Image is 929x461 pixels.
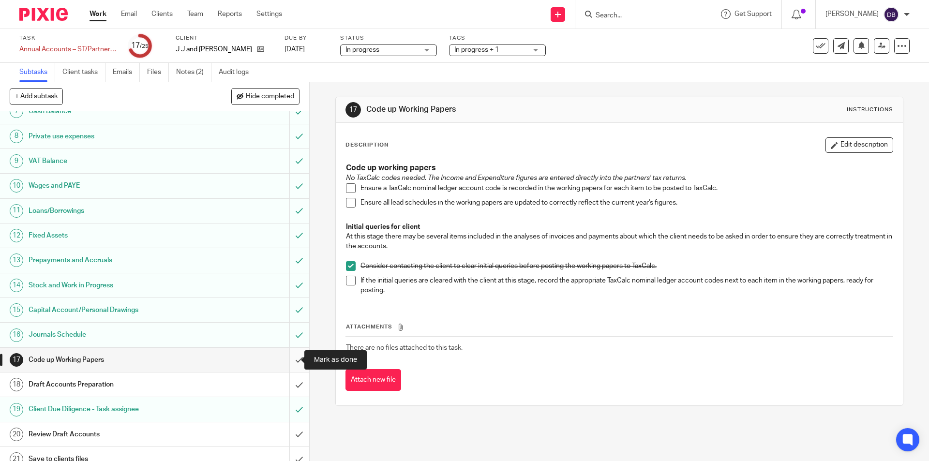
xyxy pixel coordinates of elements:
[847,106,893,114] div: Instructions
[29,427,196,442] h1: Review Draft Accounts
[147,63,169,82] a: Files
[29,377,196,392] h1: Draft Accounts Preparation
[884,7,899,22] img: svg%3E
[90,9,106,19] a: Work
[10,104,23,118] div: 7
[360,183,892,193] p: Ensure a TaxCalc nominal ledger account code is recorded in the working papers for each item to b...
[346,344,463,351] span: There are no files attached to this task.
[366,104,640,115] h1: Code up Working Papers
[246,93,294,101] span: Hide completed
[10,378,23,391] div: 18
[29,204,196,218] h1: Loans/Borrowings
[29,253,196,268] h1: Prepayments and Accruals
[219,63,256,82] a: Audit logs
[10,328,23,342] div: 16
[218,9,242,19] a: Reports
[29,278,196,293] h1: Stock and Work in Progress
[346,175,687,181] em: No TaxCalc codes needed. The Income and Expenditure figures are entered directly into the partner...
[825,9,879,19] p: [PERSON_NAME]
[256,9,282,19] a: Settings
[10,428,23,441] div: 20
[121,9,137,19] a: Email
[360,276,892,296] p: If the initial queries are cleared with the client at this stage, record the appropriate TaxCalc ...
[345,46,379,53] span: In progress
[231,88,300,104] button: Hide completed
[346,164,436,172] strong: Code up working papers
[176,45,252,54] p: J J and [PERSON_NAME]
[345,369,401,391] button: Attach new file
[10,253,23,267] div: 13
[29,228,196,243] h1: Fixed Assets
[595,12,682,20] input: Search
[29,353,196,367] h1: Code up Working Papers
[10,154,23,168] div: 9
[10,403,23,416] div: 19
[29,402,196,416] h1: Client Due Diligence - Task assignee
[29,327,196,342] h1: Journals Schedule
[346,232,892,252] p: At this stage there may be several items included in the analyses of invoices and payments about ...
[113,63,140,82] a: Emails
[825,137,893,153] button: Edit description
[187,9,203,19] a: Team
[131,40,149,51] div: 17
[176,34,272,42] label: Client
[340,34,437,42] label: Status
[19,8,68,21] img: Pixie
[10,229,23,242] div: 12
[734,11,772,17] span: Get Support
[10,303,23,317] div: 15
[346,324,392,329] span: Attachments
[29,129,196,144] h1: Private use expenses
[360,198,892,208] p: Ensure all lead schedules in the working papers are updated to correctly reflect the current year...
[346,223,420,230] strong: Initial queries for client
[176,63,211,82] a: Notes (2)
[285,46,305,53] span: [DATE]
[29,104,196,119] h1: Cash Balance
[151,9,173,19] a: Clients
[10,179,23,193] div: 10
[345,102,361,118] div: 17
[29,303,196,317] h1: Capital Account/Personal Drawings
[449,34,546,42] label: Tags
[285,34,328,42] label: Due by
[345,141,389,149] p: Description
[10,279,23,292] div: 14
[62,63,105,82] a: Client tasks
[29,154,196,168] h1: VAT Balance
[19,34,116,42] label: Task
[10,353,23,367] div: 17
[360,261,892,271] p: Consider contacting the client to clear initial queries before posting the working papers to TaxC...
[10,204,23,218] div: 11
[19,45,116,54] div: Annual Accounts – ST/Partnership - Manual
[454,46,499,53] span: In progress + 1
[19,63,55,82] a: Subtasks
[140,44,149,49] small: /25
[10,88,63,104] button: + Add subtask
[29,178,196,193] h1: Wages and PAYE
[10,130,23,143] div: 8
